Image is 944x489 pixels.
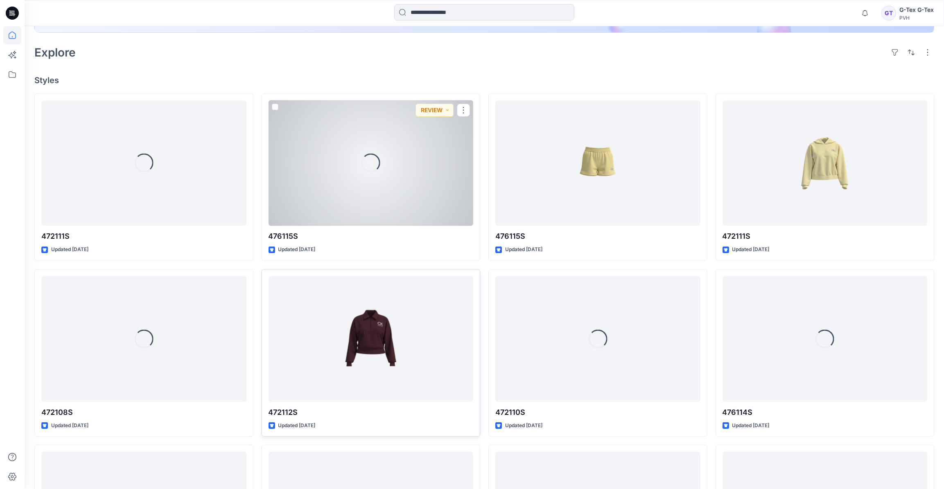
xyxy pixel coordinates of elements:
[269,231,474,242] p: 476115S
[269,407,474,418] p: 472112S
[269,276,474,402] a: 472112S
[723,407,928,418] p: 476114S
[899,5,934,15] div: G-Tex G-Tex
[34,46,76,59] h2: Explore
[41,407,246,418] p: 472108S
[732,421,770,430] p: Updated [DATE]
[495,231,700,242] p: 476115S
[51,421,88,430] p: Updated [DATE]
[505,245,542,254] p: Updated [DATE]
[495,100,700,226] a: 476115S
[34,75,934,85] h4: Styles
[732,245,770,254] p: Updated [DATE]
[278,421,316,430] p: Updated [DATE]
[495,407,700,418] p: 472110S
[881,6,896,20] div: GT
[899,15,934,21] div: PVH
[505,421,542,430] p: Updated [DATE]
[278,245,316,254] p: Updated [DATE]
[723,231,928,242] p: 472111S
[51,245,88,254] p: Updated [DATE]
[723,100,928,226] a: 472111S
[41,231,246,242] p: 472111S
